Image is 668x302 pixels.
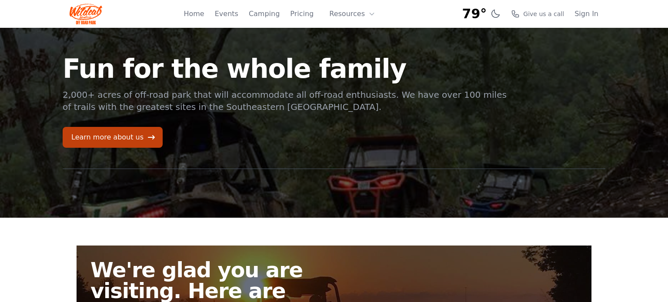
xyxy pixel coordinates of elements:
a: Events [215,9,238,19]
a: Sign In [574,9,598,19]
h1: Fun for the whole family [63,56,508,82]
span: Give us a call [523,10,564,18]
span: 79° [462,6,487,22]
a: Pricing [290,9,314,19]
button: Resources [324,5,381,23]
a: Camping [249,9,280,19]
a: Give us a call [511,10,564,18]
img: Wildcat Logo [70,3,102,24]
a: Home [184,9,204,19]
a: Learn more about us [63,127,163,148]
p: 2,000+ acres of off-road park that will accommodate all off-road enthusiasts. We have over 100 mi... [63,89,508,113]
